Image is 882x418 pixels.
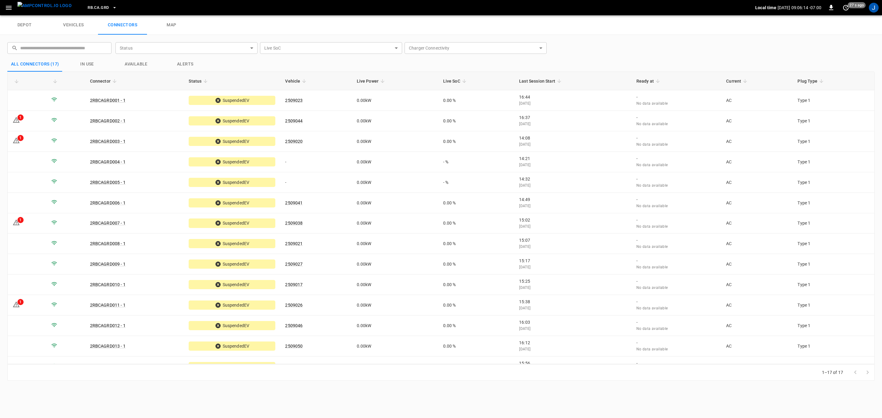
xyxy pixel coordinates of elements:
[17,2,72,9] img: ampcontrol.io logo
[793,90,874,111] td: Type 1
[519,101,530,106] span: [DATE]
[189,198,275,207] div: SuspendedEV
[519,77,563,85] span: Last Session Start
[519,319,627,325] p: 16:03
[189,239,275,248] div: SuspendedEV
[438,336,514,356] td: 0.00 %
[721,90,793,111] td: AC
[636,176,717,182] p: -
[357,77,387,85] span: Live Power
[519,327,530,331] span: [DATE]
[636,327,668,331] span: No data available
[438,213,514,234] td: 0.00 %
[519,176,627,182] p: 14:32
[352,90,438,111] td: 0.00 kW
[285,262,303,267] a: 2509027
[519,196,627,203] p: 14:49
[721,315,793,336] td: AC
[793,152,874,172] td: Type 1
[189,321,275,330] div: SuspendedEV
[90,139,126,144] a: 2RBCAGRD003 - 1
[636,155,717,162] p: -
[112,57,161,72] button: Available
[721,131,793,152] td: AC
[90,241,126,246] a: 2RBCAGRD008 - 1
[352,213,438,234] td: 0.00 kW
[793,295,874,315] td: Type 1
[636,306,668,310] span: No data available
[285,77,308,85] span: Vehicle
[636,360,717,366] p: -
[352,274,438,295] td: 0.00 kW
[822,369,843,375] p: 1–17 of 17
[352,193,438,213] td: 0.00 kW
[443,77,468,85] span: Live SoC
[438,274,514,295] td: 0.00 %
[90,262,126,267] a: 2RBCAGRD009 - 1
[793,315,874,336] td: Type 1
[636,114,717,121] p: -
[519,265,530,269] span: [DATE]
[519,114,627,121] p: 16:37
[438,111,514,131] td: 0.00 %
[438,254,514,274] td: 0.00 %
[519,244,530,249] span: [DATE]
[793,193,874,213] td: Type 1
[721,356,793,377] td: AC
[519,360,627,366] p: 15:56
[189,259,275,269] div: SuspendedEV
[90,282,126,287] a: 2RBCAGRD010 - 1
[90,344,126,349] a: 2RBCAGRD013 - 1
[636,204,668,208] span: No data available
[147,15,196,35] a: map
[189,362,275,371] div: SuspendedEV
[721,233,793,254] td: AC
[848,2,866,8] span: 27 s ago
[519,183,530,188] span: [DATE]
[438,152,514,172] td: - %
[285,241,303,246] a: 2509021
[438,233,514,254] td: 0.00 %
[161,57,210,72] button: Alerts
[636,258,717,264] p: -
[352,356,438,377] td: 0.00 kW
[636,217,717,223] p: -
[63,57,112,72] button: in use
[793,274,874,295] td: Type 1
[519,347,530,351] span: [DATE]
[778,5,821,11] p: [DATE] 09:06:14 -07:00
[90,98,126,103] a: 2RBCAGRD001 - 1
[438,295,514,315] td: 0.00 %
[721,152,793,172] td: AC
[519,142,530,147] span: [DATE]
[17,114,24,121] div: 1
[90,323,126,328] a: 2RBCAGRD012 - 1
[636,265,668,269] span: No data available
[285,344,303,349] a: 2509050
[519,306,530,310] span: [DATE]
[17,217,24,223] div: 1
[636,196,717,203] p: -
[636,142,668,147] span: No data available
[721,295,793,315] td: AC
[352,254,438,274] td: 0.00 kW
[519,299,627,305] p: 15:38
[636,299,717,305] p: -
[519,278,627,284] p: 15:25
[636,244,668,249] span: No data available
[7,57,63,72] button: All Connectors (17)
[438,131,514,152] td: 0.00 %
[636,340,717,346] p: -
[85,2,119,14] button: RB.CA.GRD
[793,213,874,234] td: Type 1
[726,77,749,85] span: Current
[636,163,668,167] span: No data available
[285,323,303,328] a: 2509046
[869,3,879,13] div: profile-icon
[793,233,874,254] td: Type 1
[189,157,275,166] div: SuspendedEV
[519,122,530,126] span: [DATE]
[90,221,126,226] a: 2RBCAGRD007 - 1
[519,163,530,167] span: [DATE]
[721,111,793,131] td: AC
